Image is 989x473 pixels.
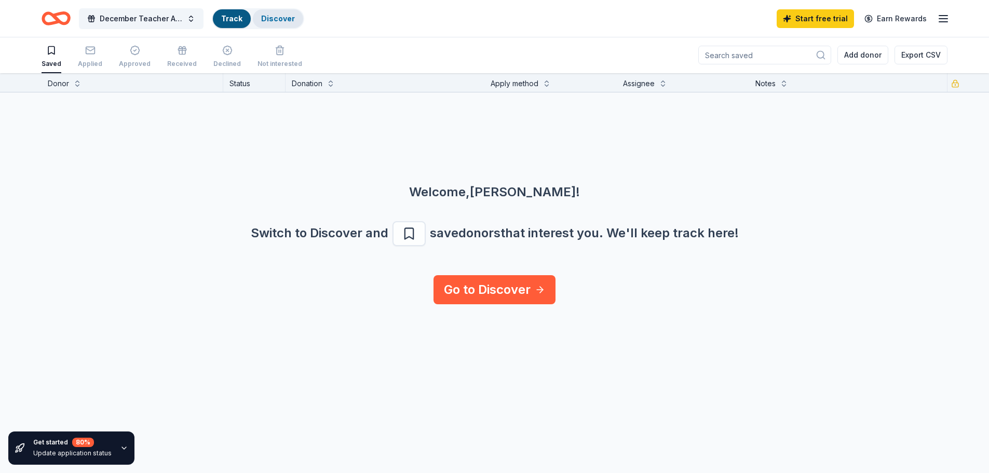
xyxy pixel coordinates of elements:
[25,184,964,200] div: Welcome, [PERSON_NAME] !
[213,60,241,68] div: Declined
[78,60,102,68] div: Applied
[33,449,112,457] div: Update application status
[167,60,197,68] div: Received
[261,14,295,23] a: Discover
[212,8,304,29] button: TrackDiscover
[895,46,947,64] button: Export CSV
[167,41,197,73] button: Received
[78,41,102,73] button: Applied
[491,77,538,90] div: Apply method
[258,41,302,73] button: Not interested
[433,275,556,304] a: Go to Discover
[777,9,854,28] a: Start free trial
[48,77,69,90] div: Donor
[42,60,61,68] div: Saved
[119,60,151,68] div: Approved
[221,14,242,23] a: Track
[623,77,655,90] div: Assignee
[72,438,94,447] div: 80 %
[292,77,322,90] div: Donation
[25,221,964,246] div: Switch to Discover and save donors that interest you. We ' ll keep track here!
[213,41,241,73] button: Declined
[119,41,151,73] button: Approved
[837,46,888,64] button: Add donor
[42,6,71,31] a: Home
[33,438,112,447] div: Get started
[42,41,61,73] button: Saved
[858,9,933,28] a: Earn Rewards
[79,8,204,29] button: December Teacher Appreciation Event
[223,73,286,92] div: Status
[755,77,776,90] div: Notes
[100,12,183,25] span: December Teacher Appreciation Event
[698,46,831,64] input: Search saved
[258,60,302,68] div: Not interested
